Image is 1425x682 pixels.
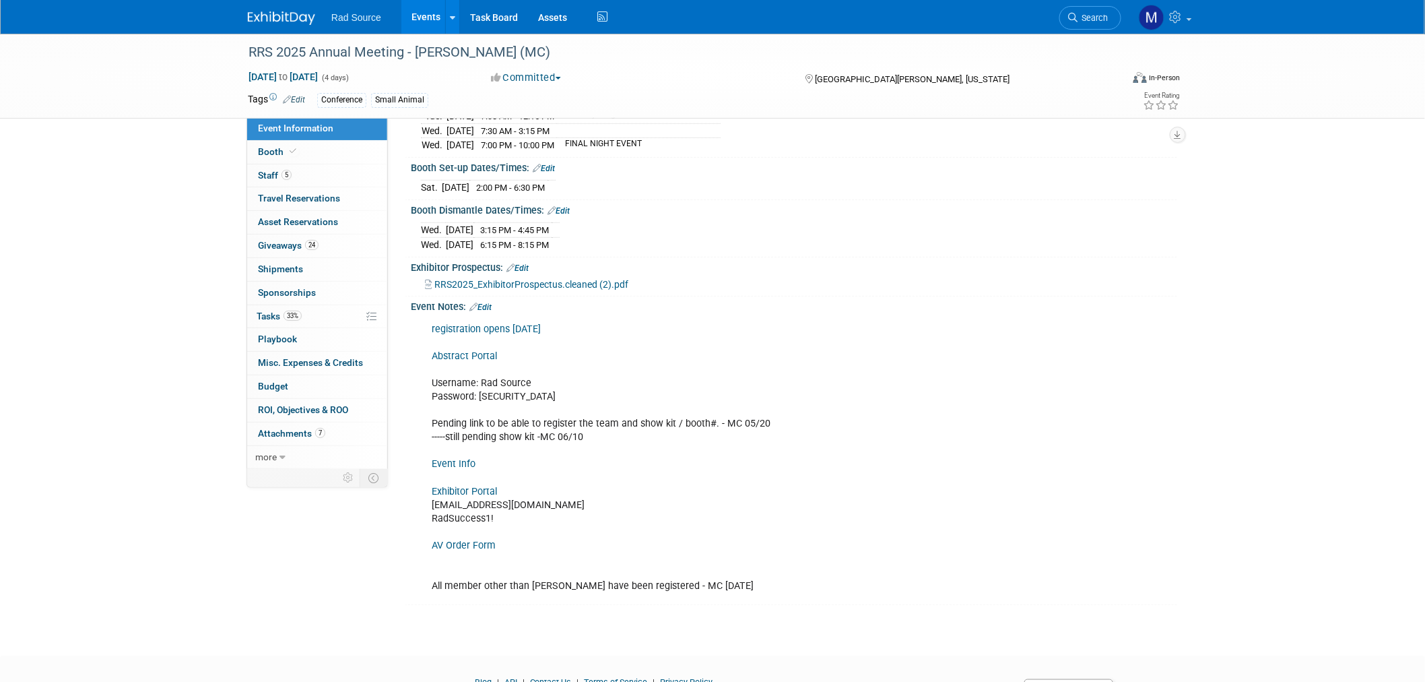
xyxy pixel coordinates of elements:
a: AV Order Form [432,540,496,551]
span: (4 days) [321,73,349,82]
a: Search [1059,6,1121,30]
span: [DATE] [DATE] [248,71,319,83]
a: ROI, Objectives & ROO [247,399,387,422]
a: more [247,446,387,469]
div: Username: Rad Source Password: [SECURITY_DATA] Pending link to be able to register the team and s... [422,316,1029,600]
a: Travel Reservations [247,187,387,210]
span: to [277,71,290,82]
td: Wed. [421,138,446,152]
a: Edit [548,206,570,216]
div: Event Notes: [411,297,1177,314]
img: Format-Inperson.png [1133,72,1147,83]
a: Asset Reservations [247,211,387,234]
button: Committed [486,71,566,85]
a: Playbook [247,328,387,351]
span: 7:00 PM - 10:00 PM [481,140,554,150]
a: Edit [506,263,529,273]
div: Exhibitor Prospectus: [411,257,1177,275]
img: ExhibitDay [248,11,315,25]
td: [DATE] [446,238,473,252]
a: Edit [283,95,305,104]
td: [DATE] [446,138,474,152]
div: In-Person [1149,73,1181,83]
span: Asset Reservations [258,216,338,227]
span: Tasks [257,311,302,321]
a: Tasks33% [247,305,387,328]
td: Toggle Event Tabs [360,469,388,487]
span: ROI, Objectives & ROO [258,404,348,415]
a: Giveaways24 [247,235,387,257]
div: Booth Dismantle Dates/Times: [411,200,1177,218]
span: 2:00 PM - 6:30 PM [476,183,545,193]
a: RRS2025_ExhibitorProspectus.cleaned (2).pdf [425,279,628,290]
td: Wed. [421,123,446,138]
a: Event Info [432,458,475,470]
span: RRS2025_ExhibitorProspectus.cleaned (2).pdf [434,279,628,290]
a: Exhibitor Portal [432,486,497,497]
span: Booth [258,146,299,157]
span: Playbook [258,334,297,344]
td: Tags [248,92,305,108]
a: Abstract Portal [432,350,497,362]
span: Shipments [258,263,303,274]
a: Misc. Expenses & Credits [247,352,387,375]
div: Event Format [1042,70,1181,90]
span: Search [1078,13,1108,23]
td: Wed. [421,223,446,238]
div: Small Animal [371,93,428,107]
td: [DATE] [446,223,473,238]
td: FINAL NIGHT EVENT [557,138,721,152]
span: more [255,452,277,462]
span: Staff [258,170,292,181]
span: Event Information [258,123,333,133]
a: Sponsorships [247,282,387,305]
a: Attachments7 [247,423,387,445]
span: Sponsorships [258,287,316,298]
span: 33% [284,311,302,321]
div: Booth Set-up Dates/Times: [411,158,1177,175]
td: [DATE] [446,123,474,138]
td: Wed. [421,238,446,252]
span: [GEOGRAPHIC_DATA][PERSON_NAME], [US_STATE] [815,74,1009,84]
span: Giveaways [258,240,319,251]
a: Event Information [247,117,387,140]
span: Misc. Expenses & Credits [258,357,363,368]
span: 24 [305,240,319,250]
span: 3:15 PM - 4:45 PM [480,225,549,235]
td: Sat. [421,181,442,195]
span: 6:15 PM - 8:15 PM [480,240,549,250]
td: [DATE] [442,181,469,195]
span: 5 [281,170,292,180]
img: Melissa Conboy [1139,5,1164,30]
a: Edit [469,303,492,312]
a: Booth [247,141,387,164]
span: 7:30 AM - 3:15 PM [481,126,550,136]
a: registration opens [DATE] [432,323,541,335]
span: Budget [258,381,288,392]
i: Booth reservation complete [290,148,296,155]
span: Travel Reservations [258,193,340,204]
span: Attachments [258,428,325,439]
a: Shipments [247,258,387,281]
span: Rad Source [331,12,381,23]
span: 7 [315,428,325,438]
a: Staff5 [247,164,387,187]
td: Personalize Event Tab Strip [337,469,360,487]
div: RRS 2025 Annual Meeting - [PERSON_NAME] (MC) [244,40,1101,65]
div: Conference [317,93,366,107]
a: Edit [533,164,555,173]
a: Budget [247,375,387,398]
div: Event Rating [1144,92,1180,99]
